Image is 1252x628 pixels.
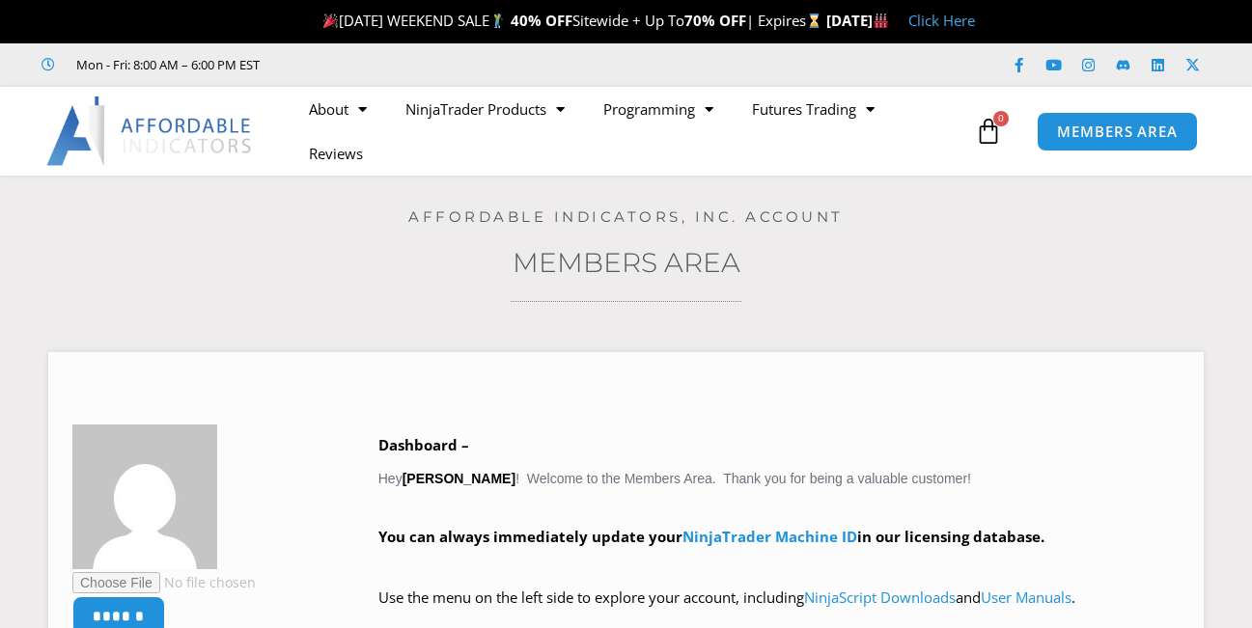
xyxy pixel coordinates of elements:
[1057,124,1178,139] span: MEMBERS AREA
[682,527,857,546] a: NinjaTrader Machine ID
[874,14,888,28] img: 🏭
[290,87,386,131] a: About
[319,11,825,30] span: [DATE] WEEKEND SALE Sitewide + Up To | Expires
[287,55,576,74] iframe: Customer reviews powered by Trustpilot
[46,96,254,166] img: LogoAI | Affordable Indicators – NinjaTrader
[290,131,382,176] a: Reviews
[378,435,469,454] b: Dashboard –
[684,11,746,30] strong: 70% OFF
[804,587,956,607] a: NinjaScript Downloads
[71,53,260,76] span: Mon - Fri: 8:00 AM – 6:00 PM EST
[946,103,1031,159] a: 0
[993,111,1009,126] span: 0
[733,87,894,131] a: Futures Trading
[1037,112,1198,151] a: MEMBERS AREA
[490,14,505,28] img: 🏌️‍♂️
[408,207,844,226] a: Affordable Indicators, Inc. Account
[511,11,572,30] strong: 40% OFF
[72,424,217,569] img: 463c0d6ea11f6808348d00eecf40f0b44f02ef386c6baacb33f8fc82a17fea5b
[323,14,338,28] img: 🎉
[807,14,821,28] img: ⌛
[513,246,740,279] a: Members Area
[290,87,971,176] nav: Menu
[403,471,515,486] strong: [PERSON_NAME]
[981,587,1071,607] a: User Manuals
[908,11,975,30] a: Click Here
[386,87,584,131] a: NinjaTrader Products
[826,11,889,30] strong: [DATE]
[584,87,733,131] a: Programming
[378,527,1044,546] strong: You can always immediately update your in our licensing database.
